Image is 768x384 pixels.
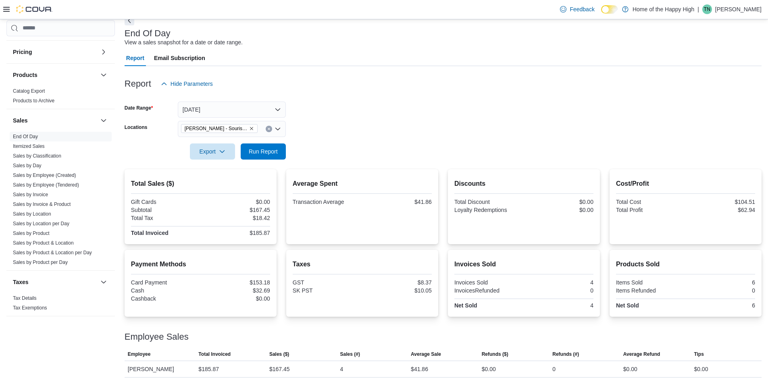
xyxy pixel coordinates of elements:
div: $153.18 [202,279,270,286]
div: Loyalty Redemptions [454,207,522,213]
div: Subtotal [131,207,199,213]
button: Pricing [13,48,97,56]
span: Hide Parameters [171,80,213,88]
h2: Average Spent [293,179,432,189]
button: Products [99,70,108,80]
h2: Total Sales ($) [131,179,270,189]
a: Sales by Classification [13,153,61,159]
label: Locations [125,124,148,131]
div: Transaction Average [293,199,361,205]
div: Total Cost [616,199,684,205]
span: Total Invoiced [198,351,231,357]
div: 0 [687,287,755,294]
div: $0.00 [202,295,270,302]
div: Card Payment [131,279,199,286]
button: Taxes [13,278,97,286]
div: Total Tax [131,215,199,221]
a: Catalog Export [13,88,45,94]
a: Sales by Employee (Tendered) [13,182,79,188]
div: $0.00 [525,199,593,205]
a: Sales by Location per Day [13,221,69,226]
span: Sales by Invoice & Product [13,201,71,208]
input: Dark Mode [601,5,618,14]
button: Remove Estevan - Souris Avenue - Fire & Flower from selection in this group [249,126,254,131]
span: Run Report [249,147,278,156]
div: $0.00 [482,364,496,374]
a: Sales by Employee (Created) [13,172,76,178]
h2: Cost/Profit [616,179,755,189]
a: Sales by Product [13,230,50,236]
h3: Taxes [13,278,29,286]
span: Sales (#) [340,351,360,357]
span: Refunds ($) [482,351,508,357]
div: $0.00 [623,364,637,374]
strong: Total Invoiced [131,230,169,236]
a: End Of Day [13,134,38,139]
div: $0.00 [694,364,708,374]
div: 0 [525,287,593,294]
span: Refunds (#) [552,351,579,357]
div: $185.87 [202,230,270,236]
button: Sales [99,116,108,125]
h2: Invoices Sold [454,259,593,269]
div: Total Discount [454,199,522,205]
div: Cashback [131,295,199,302]
div: $104.51 [687,199,755,205]
div: $0.00 [525,207,593,213]
span: Sales by Day [13,162,42,169]
button: [DATE] [178,102,286,118]
span: Feedback [570,5,594,13]
div: 6 [687,279,755,286]
div: Cash [131,287,199,294]
span: End Of Day [13,133,38,140]
span: [PERSON_NAME] - Souris Avenue - Fire & Flower [185,125,248,133]
div: $41.86 [364,199,432,205]
div: Sales [6,132,115,270]
div: Tammy Neff [702,4,712,14]
span: Report [126,50,144,66]
div: 4 [340,364,343,374]
div: $62.94 [687,207,755,213]
p: | [697,4,699,14]
a: Sales by Location [13,211,51,217]
h2: Products Sold [616,259,755,269]
span: Sales by Location per Day [13,220,69,227]
button: Sales [13,116,97,125]
a: Sales by Product & Location per Day [13,250,92,255]
h2: Payment Methods [131,259,270,269]
div: $18.42 [202,215,270,221]
div: Invoices Sold [454,279,522,286]
span: Sales ($) [269,351,289,357]
span: Sales by Product per Day [13,259,68,266]
img: Cova [16,5,52,13]
div: 6 [687,302,755,309]
button: Pricing [99,47,108,57]
strong: Net Sold [454,302,477,309]
h3: Employee Sales [125,332,189,342]
div: $167.45 [269,364,290,374]
div: Products [6,86,115,109]
div: 4 [525,302,593,309]
div: Items Refunded [616,287,684,294]
div: $167.45 [202,207,270,213]
button: Next [125,16,134,25]
button: Export [190,143,235,160]
h3: End Of Day [125,29,171,38]
label: Date Range [125,105,153,111]
a: Tax Details [13,295,37,301]
p: [PERSON_NAME] [715,4,762,14]
a: Sales by Day [13,163,42,168]
div: GST [293,279,361,286]
span: Tips [694,351,703,357]
span: TN [704,4,710,14]
h3: Report [125,79,151,89]
p: Home of the Happy High [633,4,694,14]
button: Hide Parameters [158,76,216,92]
div: Gift Cards [131,199,199,205]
